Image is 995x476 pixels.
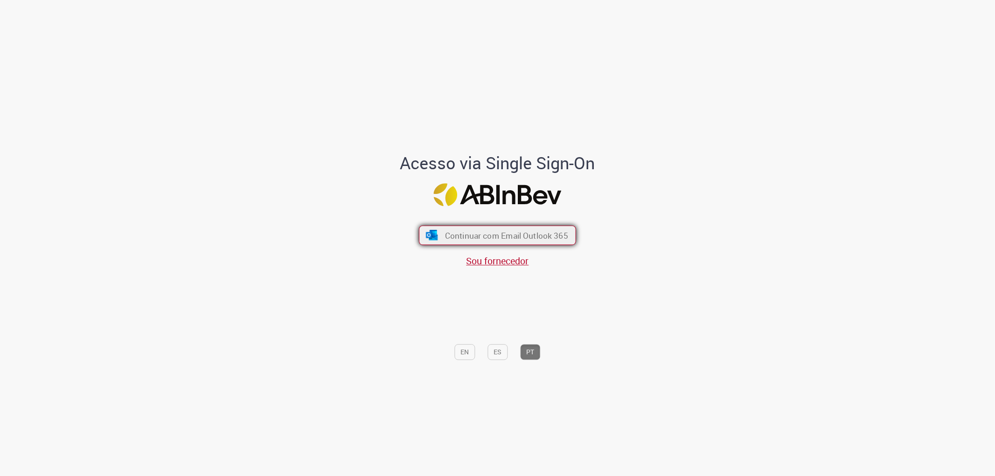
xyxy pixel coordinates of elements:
[466,255,529,267] a: Sou fornecedor
[445,230,568,241] span: Continuar com Email Outlook 365
[488,344,508,360] button: ES
[455,344,475,360] button: EN
[521,344,541,360] button: PT
[419,225,576,245] button: ícone Azure/Microsoft 360 Continuar com Email Outlook 365
[425,230,438,240] img: ícone Azure/Microsoft 360
[368,154,627,172] h1: Acesso via Single Sign-On
[434,184,562,207] img: Logo ABInBev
